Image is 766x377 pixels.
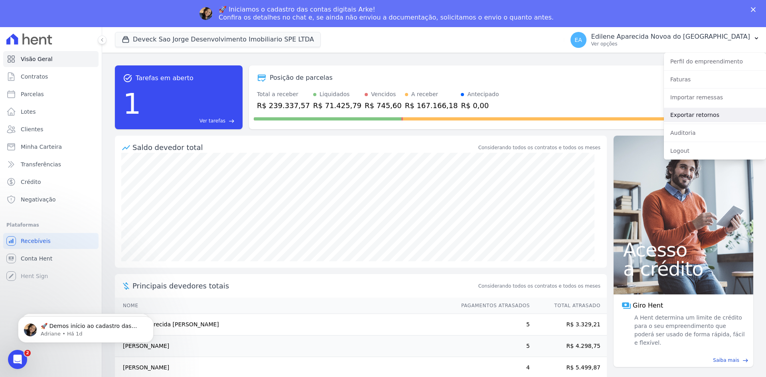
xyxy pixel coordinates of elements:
span: Clientes [21,125,43,133]
div: R$ 0,00 [461,100,499,111]
a: Crédito [3,174,99,190]
span: Lotes [21,108,36,116]
span: Saiba mais [713,357,739,364]
a: Minha Carteira [3,139,99,155]
a: Perfil do empreendimento [664,54,766,69]
a: Lotes [3,104,99,120]
a: Exportar retornos [664,108,766,122]
span: Minha Carteira [21,143,62,151]
a: Logout [664,144,766,158]
span: 2 [24,350,31,356]
span: EA [574,37,582,43]
div: Considerando todos os contratos e todos os meses [478,144,600,151]
span: Tarefas em aberto [136,73,193,83]
div: Antecipado [467,90,499,99]
td: [PERSON_NAME] [115,336,454,357]
div: Posição de parcelas [270,73,333,83]
div: A receber [411,90,438,99]
span: Contratos [21,73,48,81]
p: Message from Adriane, sent Há 1d [35,31,138,38]
span: Parcelas [21,90,44,98]
iframe: Intercom notifications mensagem [6,300,166,355]
div: Saldo devedor total [132,142,477,153]
a: Clientes [3,121,99,137]
div: Vencidos [371,90,396,99]
span: 🚀 Demos início ao cadastro das Contas Digitais Arke! Iniciamos a abertura para clientes do modelo... [35,23,136,188]
span: Principais devedores totais [132,280,477,291]
div: 🚀 Iniciamos o cadastro das contas digitais Arke! Confira os detalhes no chat e, se ainda não envi... [219,6,554,22]
span: Transferências [21,160,61,168]
div: Fechar [751,7,759,12]
a: Ver tarefas east [144,117,235,124]
span: task_alt [123,73,132,83]
p: Edilene Aparecida Novoa do [GEOGRAPHIC_DATA] [591,33,750,41]
img: Profile image for Adriane [199,7,212,20]
div: 1 [123,83,141,124]
a: Recebíveis [3,233,99,249]
span: Conta Hent [21,255,52,263]
div: Liquidados [320,90,350,99]
div: Plataformas [6,220,95,230]
div: R$ 71.425,79 [313,100,361,111]
div: R$ 239.337,57 [257,100,310,111]
a: Auditoria [664,126,766,140]
td: 5 [454,336,530,357]
span: Negativação [21,195,56,203]
iframe: Intercom live chat [8,350,27,369]
a: Transferências [3,156,99,172]
a: Saiba mais east [618,357,748,364]
span: Considerando todos os contratos e todos os meses [478,282,600,290]
a: Faturas [664,72,766,87]
div: R$ 745,60 [365,100,402,111]
td: R$ 3.329,21 [530,314,607,336]
span: Visão Geral [21,55,53,63]
th: Pagamentos Atrasados [454,298,530,314]
a: Contratos [3,69,99,85]
a: Importar remessas [664,90,766,105]
span: Recebíveis [21,237,51,245]
span: Ver tarefas [199,117,225,124]
a: Visão Geral [3,51,99,67]
a: Parcelas [3,86,99,102]
th: Total Atrasado [530,298,607,314]
span: Acesso [623,240,744,259]
span: a crédito [623,259,744,278]
th: Nome [115,298,454,314]
span: east [229,118,235,124]
td: R$ 4.298,75 [530,336,607,357]
button: EA Edilene Aparecida Novoa do [GEOGRAPHIC_DATA] Ver opções [564,29,766,51]
a: Conta Hent [3,251,99,266]
span: Giro Hent [633,301,663,310]
a: Negativação [3,191,99,207]
p: Ver opções [591,41,750,47]
td: 5 [454,314,530,336]
div: R$ 167.166,18 [405,100,458,111]
div: Total a receber [257,90,310,99]
button: Deveck Sao Jorge Desenvolvimento Imobiliario SPE LTDA [115,32,321,47]
span: east [742,357,748,363]
td: Vitoria Aparecida [PERSON_NAME] [115,314,454,336]
span: A Hent determina um limite de crédito para o seu empreendimento que poderá ser usado de forma ráp... [633,314,745,347]
span: Crédito [21,178,41,186]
